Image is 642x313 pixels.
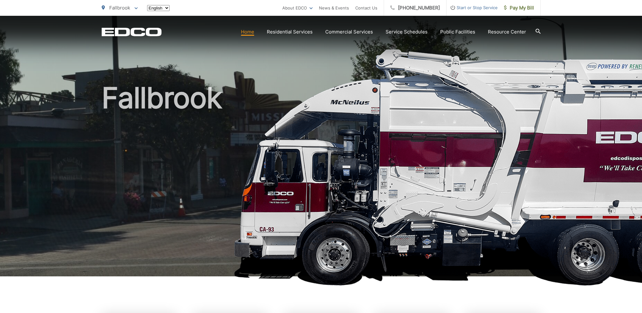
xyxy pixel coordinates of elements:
a: Commercial Services [325,28,373,36]
a: EDCD logo. Return to the homepage. [102,27,162,36]
span: Pay My Bill [504,4,534,12]
a: Home [241,28,254,36]
a: News & Events [319,4,349,12]
a: Residential Services [267,28,313,36]
a: About EDCO [282,4,313,12]
a: Contact Us [355,4,377,12]
a: Resource Center [488,28,526,36]
a: Service Schedules [386,28,428,36]
a: Public Facilities [440,28,475,36]
h1: Fallbrook [102,82,541,282]
span: Fallbrook [109,5,130,11]
select: Select a language [147,5,170,11]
